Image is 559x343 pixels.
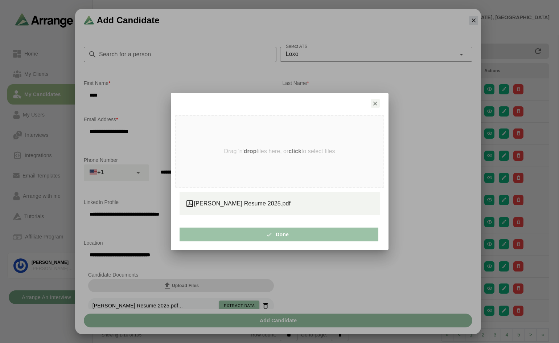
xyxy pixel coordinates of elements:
[180,228,378,241] button: Done
[269,228,289,241] span: Done
[288,148,301,154] strong: click
[244,148,257,154] strong: drop
[224,148,335,155] p: Drag 'n' files here, or to select files
[185,199,374,208] div: [PERSON_NAME] Resume 2025.pdf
